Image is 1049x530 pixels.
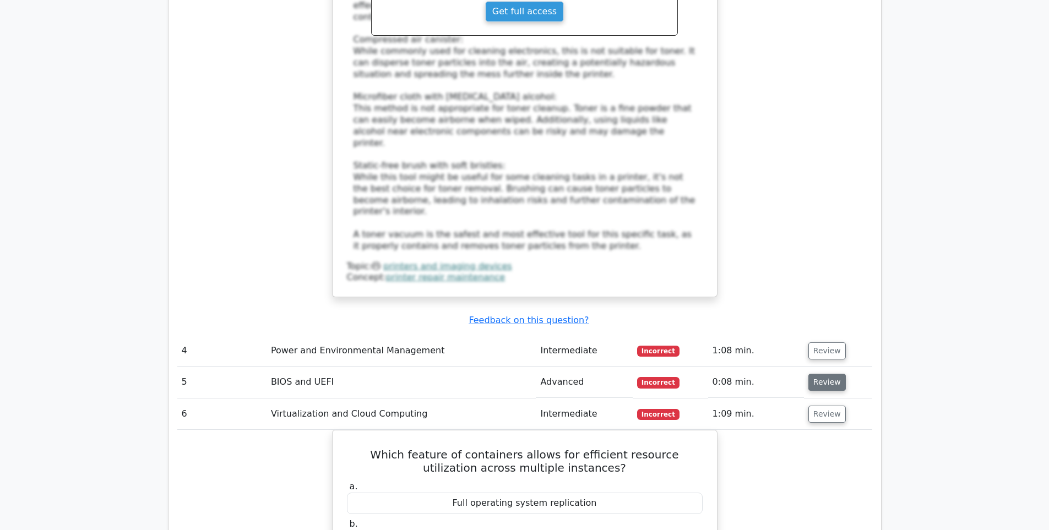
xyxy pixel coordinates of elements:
[350,518,358,529] span: b.
[267,398,536,430] td: Virtualization and Cloud Computing
[708,335,804,367] td: 1:08 min.
[708,367,804,398] td: 0:08 min.
[267,367,536,398] td: BIOS and UEFI
[386,272,505,282] a: printer repair maintenance
[536,398,633,430] td: Intermediate
[637,409,680,420] span: Incorrect
[177,398,267,430] td: 6
[536,367,633,398] td: Advanced
[346,448,704,474] h5: Which feature of containers allows for efficient resource utilization across multiple instances?
[350,481,358,491] span: a.
[347,493,703,514] div: Full operating system replication
[347,261,703,272] div: Topic:
[485,1,564,22] a: Get full access
[808,406,846,423] button: Review
[808,342,846,359] button: Review
[383,261,512,271] a: printers and imaging devices
[347,272,703,283] div: Concept:
[536,335,633,367] td: Intermediate
[708,398,804,430] td: 1:09 min.
[637,346,680,357] span: Incorrect
[177,367,267,398] td: 5
[177,335,267,367] td: 4
[637,377,680,388] span: Incorrect
[469,315,589,325] a: Feedback on this question?
[267,335,536,367] td: Power and Environmental Management
[808,374,846,391] button: Review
